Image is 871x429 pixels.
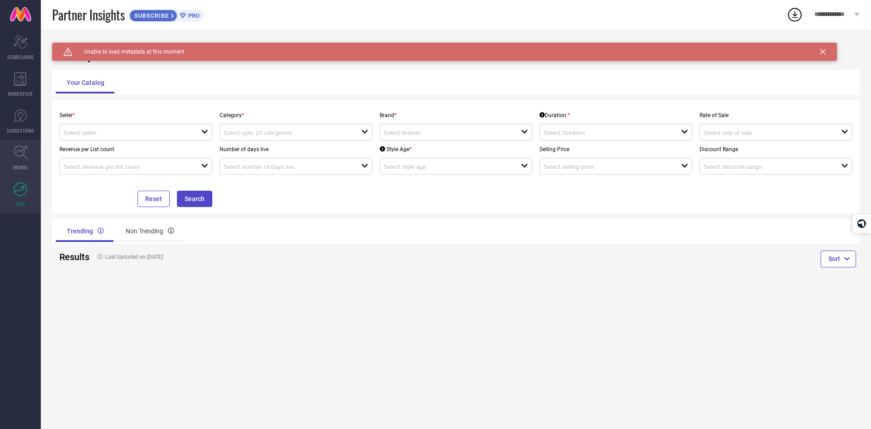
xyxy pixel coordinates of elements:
[129,7,204,22] a: SUBSCRIBEPRO
[220,146,372,153] p: Number of days live
[186,12,200,19] span: PRO
[59,146,212,153] p: Revenue per List count
[64,129,187,136] input: Select seller
[539,146,692,153] p: Selling Price
[787,6,803,23] div: Open download list
[93,254,416,260] h4: Last Updated on [DATE]
[224,129,347,136] input: Select upto 10 categories
[16,201,25,207] span: FWD
[64,163,187,170] input: Select revenue per list count
[8,90,33,97] span: WORKSPACE
[380,112,533,118] p: Brand
[543,129,667,136] input: Select Duration
[543,163,667,170] input: Select selling price
[130,12,171,19] span: SUBSCRIBE
[7,127,34,134] span: SUGGESTIONS
[7,54,34,60] span: SCORECARDS
[59,251,85,262] h2: Results
[177,191,212,207] button: Search
[380,146,411,153] div: Style Age
[13,164,28,171] span: TRENDS
[137,191,170,207] button: Reset
[539,112,570,118] div: Duration
[704,129,827,136] input: Select rate of sale
[52,5,125,24] span: Partner Insights
[220,112,372,118] p: Category
[384,163,508,170] input: Select style age
[56,72,115,94] div: Your Catalog
[56,220,115,242] div: Trending
[224,163,347,170] input: Select number of days live
[73,49,184,55] span: Unable to load metadata at this moment
[700,146,852,153] p: Discount Range
[704,163,827,170] input: Select discount range
[700,112,852,118] p: Rate of Sale
[59,112,212,118] p: Seller
[384,129,508,136] input: Select brands
[115,220,185,242] div: Non Trending
[821,251,856,267] button: Sort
